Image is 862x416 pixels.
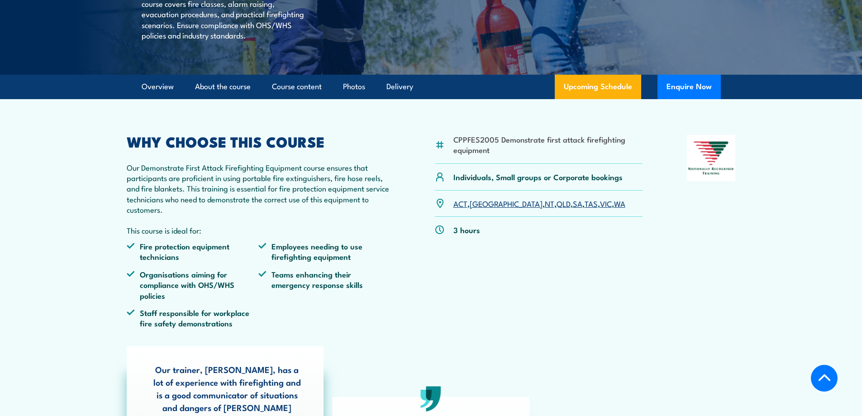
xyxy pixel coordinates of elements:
[453,198,467,209] a: ACT
[557,198,571,209] a: QLD
[470,198,543,209] a: [GEOGRAPHIC_DATA]
[453,225,480,235] p: 3 hours
[272,75,322,99] a: Course content
[195,75,251,99] a: About the course
[453,172,623,182] p: Individuals, Small groups or Corporate bookings
[573,198,582,209] a: SA
[453,198,625,209] p: , , , , , , ,
[614,198,625,209] a: WA
[555,75,641,99] a: Upcoming Schedule
[687,135,736,181] img: Nationally Recognised Training logo.
[127,162,391,215] p: Our Demonstrate First Attack Firefighting Equipment course ensures that participants are proficie...
[386,75,413,99] a: Delivery
[545,198,554,209] a: NT
[258,241,391,262] li: Employees needing to use firefighting equipment
[343,75,365,99] a: Photos
[127,241,259,262] li: Fire protection equipment technicians
[142,75,174,99] a: Overview
[127,135,391,148] h2: WHY CHOOSE THIS COURSE
[657,75,721,99] button: Enquire Now
[127,269,259,301] li: Organisations aiming for compliance with OHS/WHS policies
[127,225,391,235] p: This course is ideal for:
[585,198,598,209] a: TAS
[453,134,643,155] li: CPPFES2005 Demonstrate first attack firefighting equipment
[258,269,391,301] li: Teams enhancing their emergency response skills
[600,198,612,209] a: VIC
[127,307,259,329] li: Staff responsible for workplace fire safety demonstrations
